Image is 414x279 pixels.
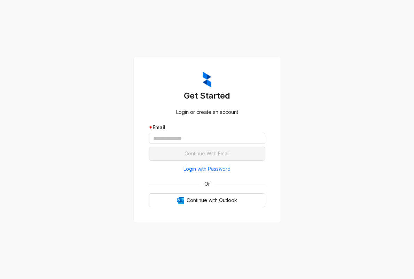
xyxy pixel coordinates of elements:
[149,147,265,161] button: Continue With Email
[183,165,231,173] span: Login with Password
[149,193,265,207] button: OutlookContinue with Outlook
[187,196,237,204] span: Continue with Outlook
[149,108,265,116] div: Login or create an account
[177,197,184,204] img: Outlook
[200,180,215,188] span: Or
[149,163,265,175] button: Login with Password
[203,72,211,88] img: ZumaIcon
[149,90,265,101] h3: Get Started
[149,124,265,131] div: Email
